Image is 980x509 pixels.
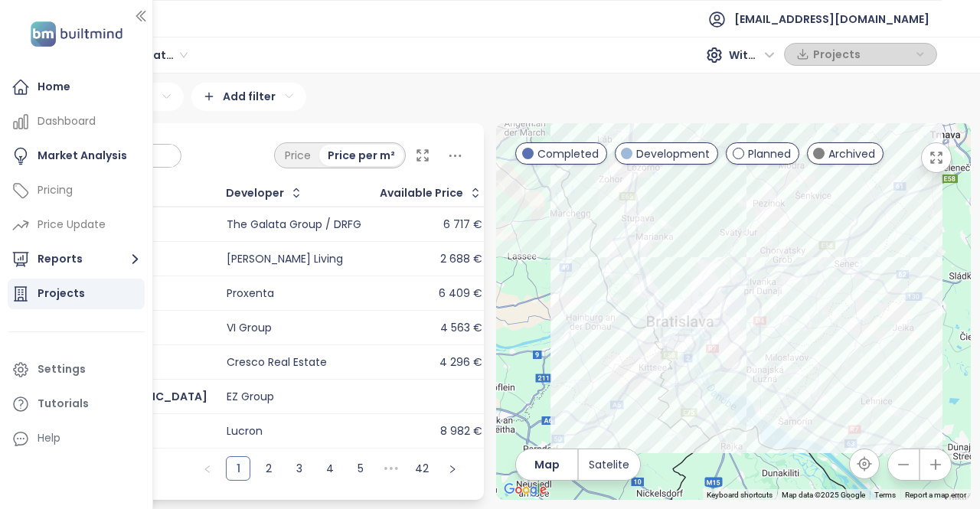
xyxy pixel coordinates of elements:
[410,456,434,481] li: 42
[8,279,145,309] a: Projects
[379,456,403,481] li: Next 5 Pages
[534,456,560,473] span: Map
[227,218,361,232] div: The Galata Group / DRFG
[439,356,482,370] div: 4 296 €
[874,491,896,499] a: Terms
[256,456,281,481] li: 2
[500,480,550,500] img: Google
[348,456,373,481] li: 5
[8,72,145,103] a: Home
[380,188,463,198] div: Available Price
[905,491,966,499] a: Report a map error
[828,145,875,162] span: Archived
[227,457,250,480] a: 1
[792,43,929,66] div: button
[8,354,145,385] a: Settings
[410,457,433,480] a: 42
[276,145,319,166] div: Price
[748,145,791,162] span: Planned
[38,77,70,96] div: Home
[440,253,482,266] div: 2 688 €
[440,456,465,481] li: Next Page
[191,83,306,111] div: Add filter
[203,465,212,474] span: left
[38,181,73,200] div: Pricing
[38,429,60,448] div: Help
[8,244,145,275] button: Reports
[226,188,284,198] div: Developer
[8,210,145,240] a: Price Update
[589,456,629,473] span: Satelite
[38,284,85,303] div: Projects
[443,218,482,232] div: 6 717 €
[440,425,482,439] div: 8 982 €
[319,145,403,166] div: Price per m²
[195,456,220,481] li: Previous Page
[448,465,457,474] span: right
[227,425,263,439] div: Lucron
[142,44,188,67] span: Bratislavský kraj
[195,456,220,481] button: left
[257,457,280,480] a: 2
[227,287,274,301] div: Proxenta
[227,390,274,404] div: EZ Group
[318,456,342,481] li: 4
[38,146,127,165] div: Market Analysis
[226,456,250,481] li: 1
[8,106,145,137] a: Dashboard
[227,321,272,335] div: VI Group
[813,43,912,66] span: Projects
[636,145,710,162] span: Development
[734,1,929,38] span: [EMAIL_ADDRESS][DOMAIN_NAME]
[288,457,311,480] a: 3
[707,490,773,501] button: Keyboard shortcuts
[379,456,403,481] span: •••
[38,360,86,379] div: Settings
[439,287,482,301] div: 6 409 €
[8,175,145,206] a: Pricing
[38,112,96,131] div: Dashboard
[440,456,465,481] button: right
[729,44,775,67] span: With VAT
[38,394,89,413] div: Tutorials
[349,457,372,480] a: 5
[579,449,640,480] button: Satelite
[227,253,343,266] div: [PERSON_NAME] Living
[8,389,145,419] a: Tutorials
[38,215,106,234] div: Price Update
[516,449,577,480] button: Map
[8,141,145,171] a: Market Analysis
[227,356,327,370] div: Cresco Real Estate
[537,145,599,162] span: Completed
[287,456,312,481] li: 3
[440,321,482,335] div: 4 563 €
[782,491,865,499] span: Map data ©2025 Google
[26,18,127,50] img: logo
[8,423,145,454] div: Help
[318,457,341,480] a: 4
[500,480,550,500] a: Open this area in Google Maps (opens a new window)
